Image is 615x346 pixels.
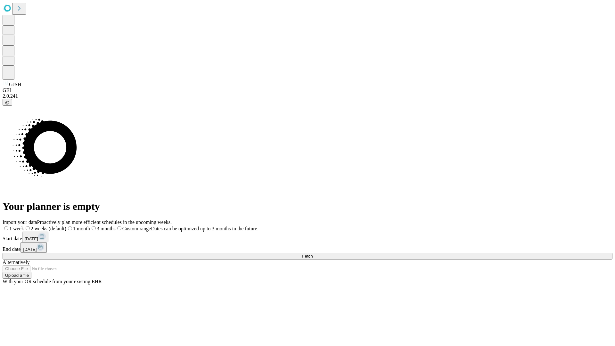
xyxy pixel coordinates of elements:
span: [DATE] [23,247,37,252]
span: @ [5,100,10,105]
input: 2 weeks (default) [26,226,30,230]
input: 1 week [4,226,8,230]
input: Custom rangeDates can be optimized up to 3 months in the future. [117,226,121,230]
span: 1 week [9,226,24,231]
span: 3 months [97,226,116,231]
span: With your OR schedule from your existing EHR [3,279,102,284]
div: Start date [3,232,612,242]
button: @ [3,99,12,106]
div: End date [3,242,612,253]
span: 2 weeks (default) [31,226,66,231]
div: GEI [3,87,612,93]
input: 1 month [68,226,72,230]
h1: Your planner is empty [3,201,612,212]
span: 1 month [73,226,90,231]
span: Fetch [302,254,313,259]
button: [DATE] [20,242,47,253]
button: [DATE] [22,232,48,242]
button: Fetch [3,253,612,259]
input: 3 months [92,226,96,230]
span: Custom range [122,226,151,231]
span: Alternatively [3,259,29,265]
span: Dates can be optimized up to 3 months in the future. [151,226,258,231]
span: Proactively plan more efficient schedules in the upcoming weeks. [37,219,172,225]
span: GJSH [9,82,21,87]
div: 2.0.241 [3,93,612,99]
span: [DATE] [25,236,38,241]
button: Upload a file [3,272,31,279]
span: Import your data [3,219,37,225]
